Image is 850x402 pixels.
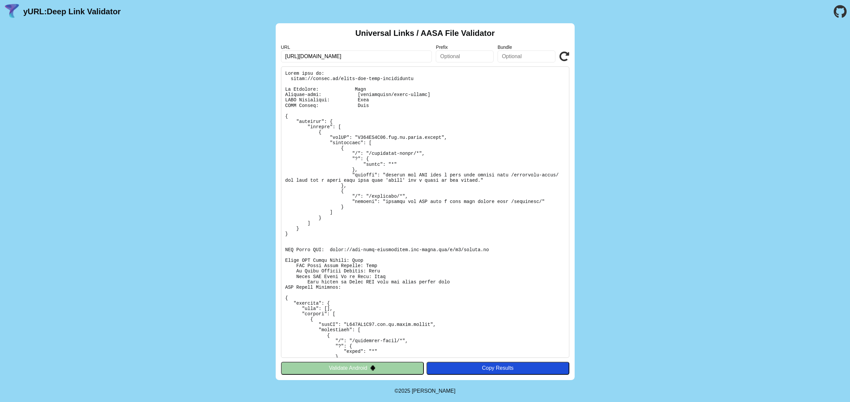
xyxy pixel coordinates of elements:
pre: Lorem ipsu do: sitam://consec.ad/elits-doe-temp-incididuntu La Etdolore: Magn Aliquae-admi: [veni... [281,66,569,358]
img: droidIcon.svg [370,365,376,371]
label: Bundle [498,45,555,50]
button: Copy Results [426,362,569,374]
input: Required [281,50,432,62]
div: Copy Results [430,365,566,371]
input: Optional [436,50,494,62]
a: yURL:Deep Link Validator [23,7,121,16]
label: URL [281,45,432,50]
input: Optional [498,50,555,62]
label: Prefix [436,45,494,50]
footer: © [395,380,455,402]
img: yURL Logo [3,3,21,20]
span: 2025 [399,388,411,394]
button: Validate Android [281,362,424,374]
a: Michael Ibragimchayev's Personal Site [412,388,456,394]
h2: Universal Links / AASA File Validator [355,29,495,38]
